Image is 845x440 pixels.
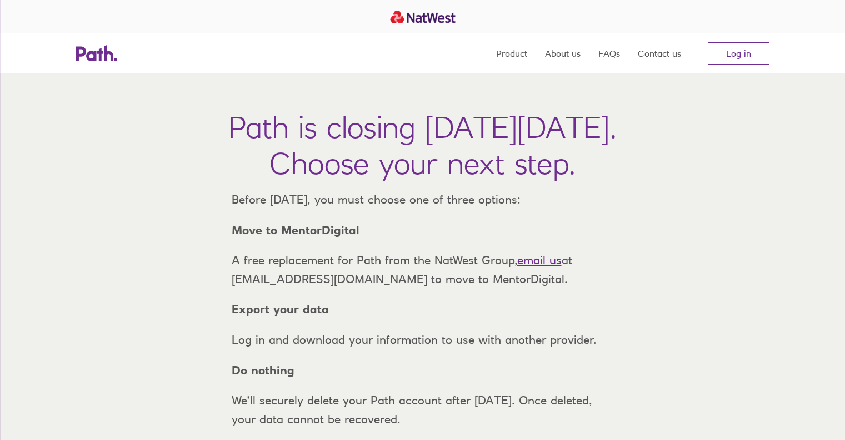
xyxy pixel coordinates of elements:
p: We’ll securely delete your Path account after [DATE]. Once deleted, your data cannot be recovered. [223,391,623,428]
a: FAQs [598,33,620,73]
strong: Export your data [232,302,329,316]
a: email us [517,253,562,267]
strong: Move to MentorDigital [232,223,359,237]
a: Product [496,33,527,73]
p: Log in and download your information to use with another provider. [223,330,623,349]
h1: Path is closing [DATE][DATE]. Choose your next step. [228,109,617,181]
a: About us [545,33,581,73]
p: A free replacement for Path from the NatWest Group, at [EMAIL_ADDRESS][DOMAIN_NAME] to move to Me... [223,251,623,288]
strong: Do nothing [232,363,294,377]
a: Contact us [638,33,681,73]
p: Before [DATE], you must choose one of three options: [223,190,623,209]
a: Log in [708,42,769,65]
